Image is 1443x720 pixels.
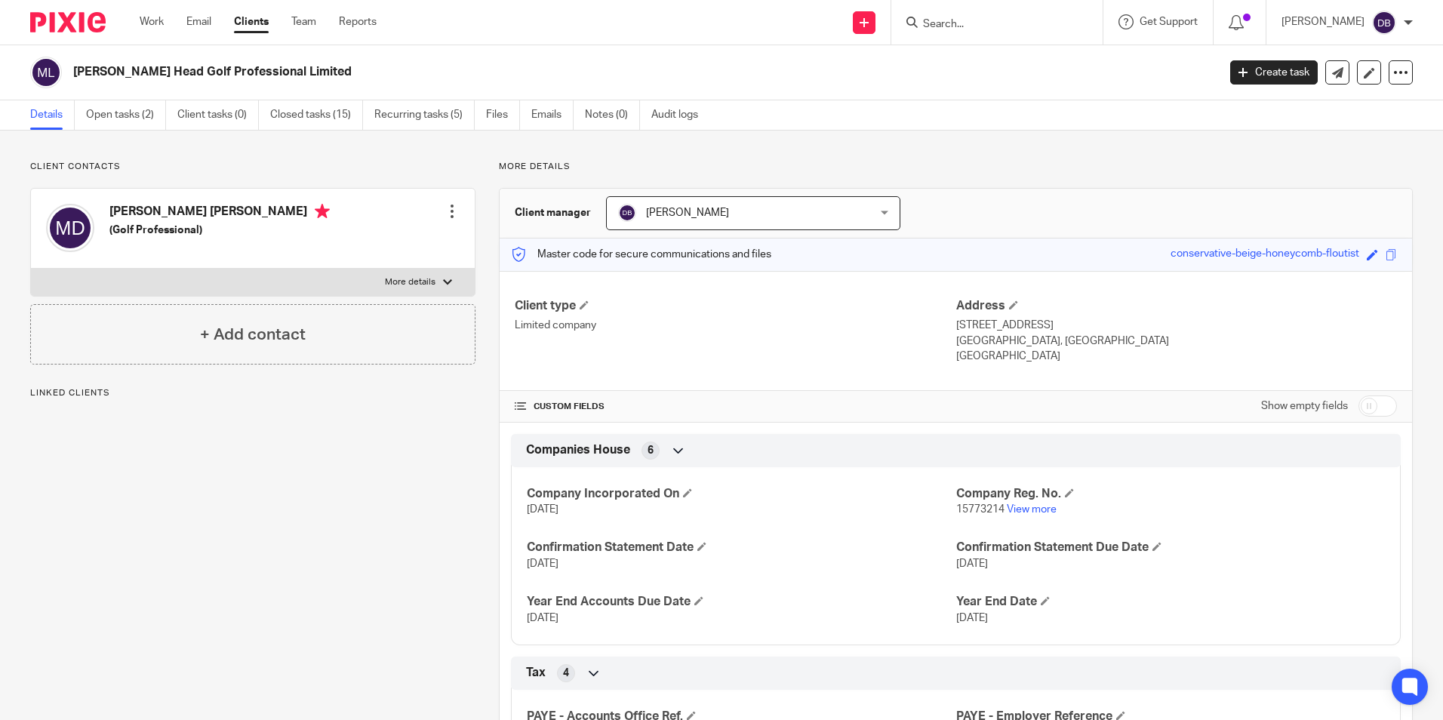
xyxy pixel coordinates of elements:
a: Team [291,14,316,29]
h4: [PERSON_NAME] [PERSON_NAME] [109,204,330,223]
input: Search [921,18,1057,32]
h4: Confirmation Statement Date [527,540,955,555]
h4: Confirmation Statement Due Date [956,540,1385,555]
h4: Company Incorporated On [527,486,955,502]
h4: Year End Accounts Due Date [527,594,955,610]
span: [DATE] [956,558,988,569]
h4: Year End Date [956,594,1385,610]
h2: [PERSON_NAME] Head Golf Professional Limited [73,64,980,80]
p: [STREET_ADDRESS] [956,318,1397,333]
span: Companies House [526,442,630,458]
img: Pixie [30,12,106,32]
span: 6 [648,443,654,458]
a: Notes (0) [585,100,640,130]
h4: Company Reg. No. [956,486,1385,502]
img: svg%3E [30,57,62,88]
h4: CUSTOM FIELDS [515,401,955,413]
a: Audit logs [651,100,709,130]
p: Client contacts [30,161,475,173]
label: Show empty fields [1261,398,1348,414]
img: svg%3E [46,204,94,252]
a: Clients [234,14,269,29]
a: Recurring tasks (5) [374,100,475,130]
img: svg%3E [1372,11,1396,35]
span: Get Support [1140,17,1198,27]
p: [GEOGRAPHIC_DATA] [956,349,1397,364]
a: Details [30,100,75,130]
p: [GEOGRAPHIC_DATA], [GEOGRAPHIC_DATA] [956,334,1397,349]
a: Create task [1230,60,1318,85]
h4: Client type [515,298,955,314]
p: More details [385,276,435,288]
span: Tax [526,665,546,681]
span: 15773214 [956,504,1005,515]
a: Work [140,14,164,29]
span: [DATE] [527,613,558,623]
a: Emails [531,100,574,130]
span: [DATE] [956,613,988,623]
p: Limited company [515,318,955,333]
span: [PERSON_NAME] [646,208,729,218]
h4: Address [956,298,1397,314]
span: [DATE] [527,558,558,569]
a: Reports [339,14,377,29]
p: Linked clients [30,387,475,399]
div: conservative-beige-honeycomb-floutist [1171,246,1359,263]
h4: + Add contact [200,323,306,346]
p: Master code for secure communications and files [511,247,771,262]
h3: Client manager [515,205,591,220]
a: Open tasks (2) [86,100,166,130]
a: Client tasks (0) [177,100,259,130]
p: More details [499,161,1413,173]
a: Files [486,100,520,130]
img: svg%3E [618,204,636,222]
span: 4 [563,666,569,681]
p: [PERSON_NAME] [1281,14,1365,29]
h5: (Golf Professional) [109,223,330,238]
i: Primary [315,204,330,219]
a: Closed tasks (15) [270,100,363,130]
a: View more [1007,504,1057,515]
span: [DATE] [527,504,558,515]
a: Email [186,14,211,29]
